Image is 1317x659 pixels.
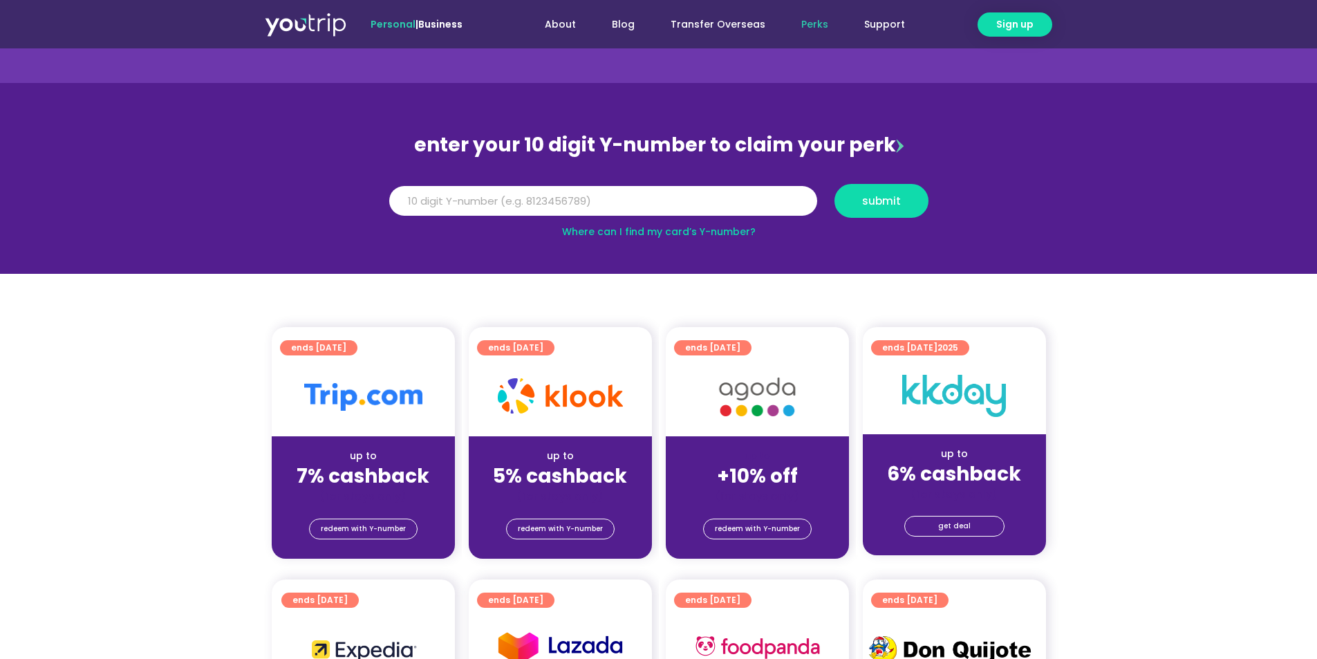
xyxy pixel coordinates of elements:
[418,17,463,31] a: Business
[978,12,1052,37] a: Sign up
[783,12,846,37] a: Perks
[674,593,751,608] a: ends [DATE]
[674,340,751,355] a: ends [DATE]
[371,17,415,31] span: Personal
[874,447,1035,461] div: up to
[846,12,923,37] a: Support
[594,12,653,37] a: Blog
[703,519,812,539] a: redeem with Y-number
[506,519,615,539] a: redeem with Y-number
[834,184,928,218] button: submit
[715,519,800,539] span: redeem with Y-number
[283,449,444,463] div: up to
[518,519,603,539] span: redeem with Y-number
[887,461,1021,488] strong: 6% cashback
[685,593,740,608] span: ends [DATE]
[874,487,1035,501] div: (for stays only)
[871,340,969,355] a: ends [DATE]2025
[938,517,971,536] span: get deal
[291,340,346,355] span: ends [DATE]
[500,12,923,37] nav: Menu
[527,12,594,37] a: About
[480,449,641,463] div: up to
[882,340,958,355] span: ends [DATE]
[292,593,348,608] span: ends [DATE]
[862,196,901,206] span: submit
[871,593,949,608] a: ends [DATE]
[477,340,554,355] a: ends [DATE]
[309,519,418,539] a: redeem with Y-number
[371,17,463,31] span: |
[937,342,958,353] span: 2025
[321,519,406,539] span: redeem with Y-number
[488,340,543,355] span: ends [DATE]
[653,12,783,37] a: Transfer Overseas
[389,184,928,228] form: Y Number
[389,186,817,216] input: 10 digit Y-number (e.g. 8123456789)
[281,593,359,608] a: ends [DATE]
[488,593,543,608] span: ends [DATE]
[882,593,937,608] span: ends [DATE]
[904,516,1005,537] a: get deal
[297,463,429,490] strong: 7% cashback
[477,593,554,608] a: ends [DATE]
[677,489,838,503] div: (for stays only)
[493,463,627,490] strong: 5% cashback
[717,463,798,490] strong: +10% off
[280,340,357,355] a: ends [DATE]
[745,449,770,463] span: up to
[562,225,756,239] a: Where can I find my card’s Y-number?
[480,489,641,503] div: (for stays only)
[685,340,740,355] span: ends [DATE]
[283,489,444,503] div: (for stays only)
[382,127,935,163] div: enter your 10 digit Y-number to claim your perk
[996,17,1034,32] span: Sign up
